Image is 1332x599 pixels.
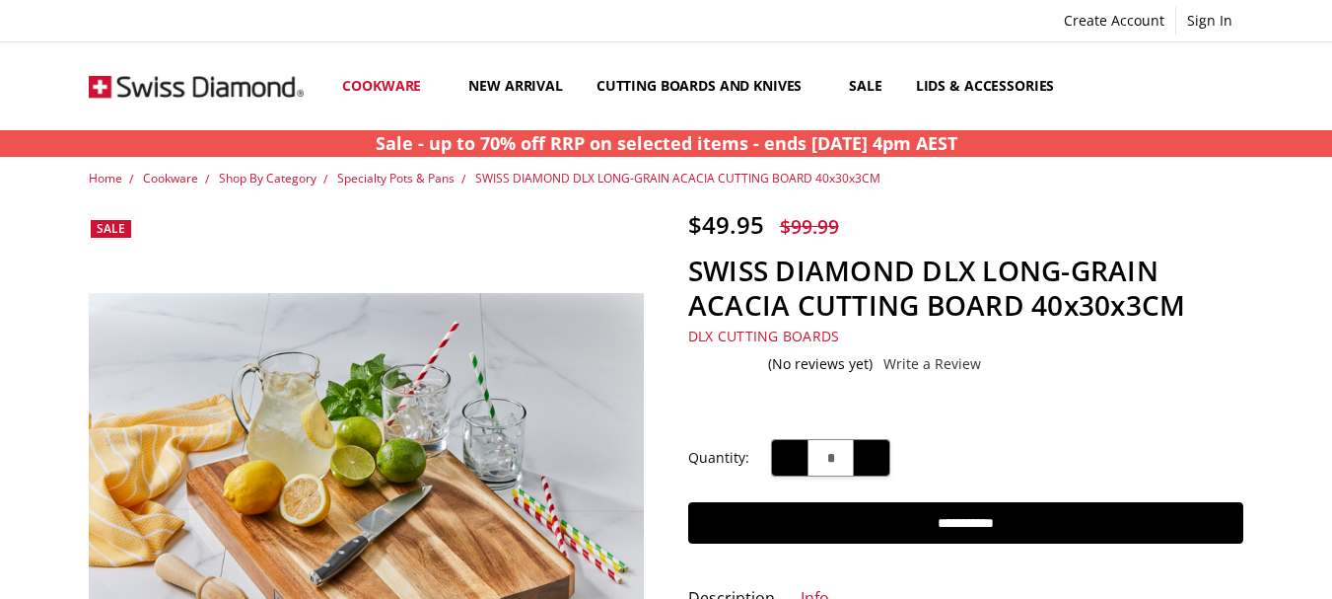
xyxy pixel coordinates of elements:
[688,254,1243,323] h1: SWISS DIAMOND DLX LONG-GRAIN ACACIA CUTTING BOARD 40x30x3CM
[832,42,898,130] a: Sale
[688,447,749,469] label: Quantity:
[580,42,833,130] a: Cutting boards and knives
[780,213,839,240] span: $99.99
[768,356,873,372] span: (No reviews yet)
[688,327,840,345] a: DLX Cutting Boards
[452,42,579,130] a: New arrival
[219,170,316,187] a: Shop By Category
[1085,42,1204,130] a: Top Sellers
[1053,7,1175,35] a: Create Account
[325,42,452,130] a: Cookware
[89,170,122,187] a: Home
[337,170,455,187] a: Specialty Pots & Pans
[883,356,981,372] a: Write a Review
[475,170,880,187] a: SWISS DIAMOND DLX LONG-GRAIN ACACIA CUTTING BOARD 40x30x3CM
[376,131,957,155] strong: Sale - up to 70% off RRP on selected items - ends [DATE] 4pm AEST
[97,220,125,237] span: Sale
[89,43,304,129] img: Free Shipping On Every Order
[899,42,1085,130] a: Lids & Accessories
[143,170,198,187] a: Cookware
[688,208,764,241] span: $49.95
[1176,7,1243,35] a: Sign In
